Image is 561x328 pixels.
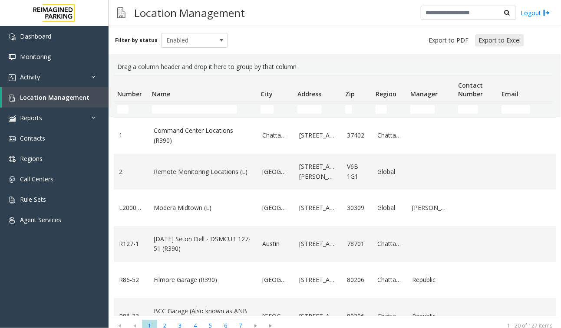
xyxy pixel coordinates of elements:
[412,275,449,285] a: Republic
[154,167,252,177] a: Remote Monitoring Locations (L)
[261,105,274,114] input: City Filter
[429,36,469,45] span: Export to PDF
[114,102,148,117] td: Number Filter
[154,203,252,213] a: Modera Midtown (L)
[299,203,337,213] a: [STREET_ADDRESS]
[20,32,51,40] span: Dashboard
[262,312,289,321] a: [GEOGRAPHIC_DATA]
[345,90,355,98] span: Zip
[9,156,16,163] img: 'icon'
[377,203,402,213] a: Global
[347,131,367,140] a: 37402
[347,275,367,285] a: 80206
[455,102,498,117] td: Contact Number Filter
[119,275,143,285] a: R86-52
[148,102,257,117] td: Name Filter
[9,74,16,81] img: 'icon'
[377,131,402,140] a: Chattanooga
[119,131,143,140] a: 1
[372,102,407,117] td: Region Filter
[9,176,16,183] img: 'icon'
[115,36,158,44] label: Filter by status
[376,105,387,114] input: Region Filter
[502,105,530,114] input: Email Filter
[299,131,337,140] a: [STREET_ADDRESS]
[9,95,16,102] img: 'icon'
[261,90,273,98] span: City
[2,87,109,108] a: Location Management
[119,239,143,249] a: R127-1
[376,90,396,98] span: Region
[458,81,483,98] span: Contact Number
[294,102,342,117] td: Address Filter
[347,203,367,213] a: 30309
[20,216,61,224] span: Agent Services
[119,167,143,177] a: 2
[410,105,435,114] input: Manager Filter
[114,59,556,75] div: Drag a column header and drop it here to group by that column
[262,131,289,140] a: Chattanooga
[299,239,337,249] a: [STREET_ADDRESS]
[20,114,42,122] span: Reports
[20,93,89,102] span: Location Management
[262,275,289,285] a: [GEOGRAPHIC_DATA]
[9,115,16,122] img: 'icon'
[475,34,524,46] button: Export to Excel
[299,312,337,321] a: [STREET_ADDRESS]
[117,90,142,98] span: Number
[117,105,129,114] input: Number Filter
[425,34,472,46] button: Export to PDF
[412,203,449,213] a: [PERSON_NAME]
[119,312,143,321] a: R86-23
[130,2,249,23] h3: Location Management
[20,195,46,203] span: Rule Sets
[9,217,16,224] img: 'icon'
[407,102,455,117] td: Manager Filter
[377,275,402,285] a: Chattanooga
[9,33,16,40] img: 'icon'
[299,162,337,181] a: [STREET_ADDRESS][PERSON_NAME]
[342,102,372,117] td: Zip Filter
[20,175,53,183] span: Call Centers
[119,203,143,213] a: L20000500
[347,312,367,321] a: 80206
[262,239,289,249] a: Austin
[543,8,550,17] img: logout
[109,75,561,316] div: Data table
[478,36,521,45] span: Export to Excel
[377,239,402,249] a: Chattanooga
[154,275,252,285] a: Filmore Garage (R390)
[345,105,352,114] input: Zip Filter
[152,90,170,98] span: Name
[299,275,337,285] a: [STREET_ADDRESS]
[521,8,550,17] a: Logout
[20,134,45,142] span: Contacts
[257,102,294,117] td: City Filter
[9,54,16,61] img: 'icon'
[154,306,252,326] a: BCC Garage (Also known as ANB Garage) (R390)
[410,90,438,98] span: Manager
[152,105,237,114] input: Name Filter
[9,135,16,142] img: 'icon'
[162,33,214,47] span: Enabled
[9,197,16,203] img: 'icon'
[297,90,321,98] span: Address
[154,234,252,254] a: [DATE] Seton Dell - DSMCUT 127-51 (R390)
[502,90,518,98] span: Email
[347,162,367,181] a: V6B 1G1
[498,102,550,117] td: Email Filter
[412,312,449,321] a: Republic
[20,73,40,81] span: Activity
[297,105,322,114] input: Address Filter
[377,167,402,177] a: Global
[458,105,478,114] input: Contact Number Filter
[154,126,252,145] a: Command Center Locations (R390)
[117,2,125,23] img: pageIcon
[262,167,289,177] a: [GEOGRAPHIC_DATA]
[377,312,402,321] a: Chattanooga
[347,239,367,249] a: 78701
[20,154,43,163] span: Regions
[20,52,51,61] span: Monitoring
[262,203,289,213] a: [GEOGRAPHIC_DATA]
